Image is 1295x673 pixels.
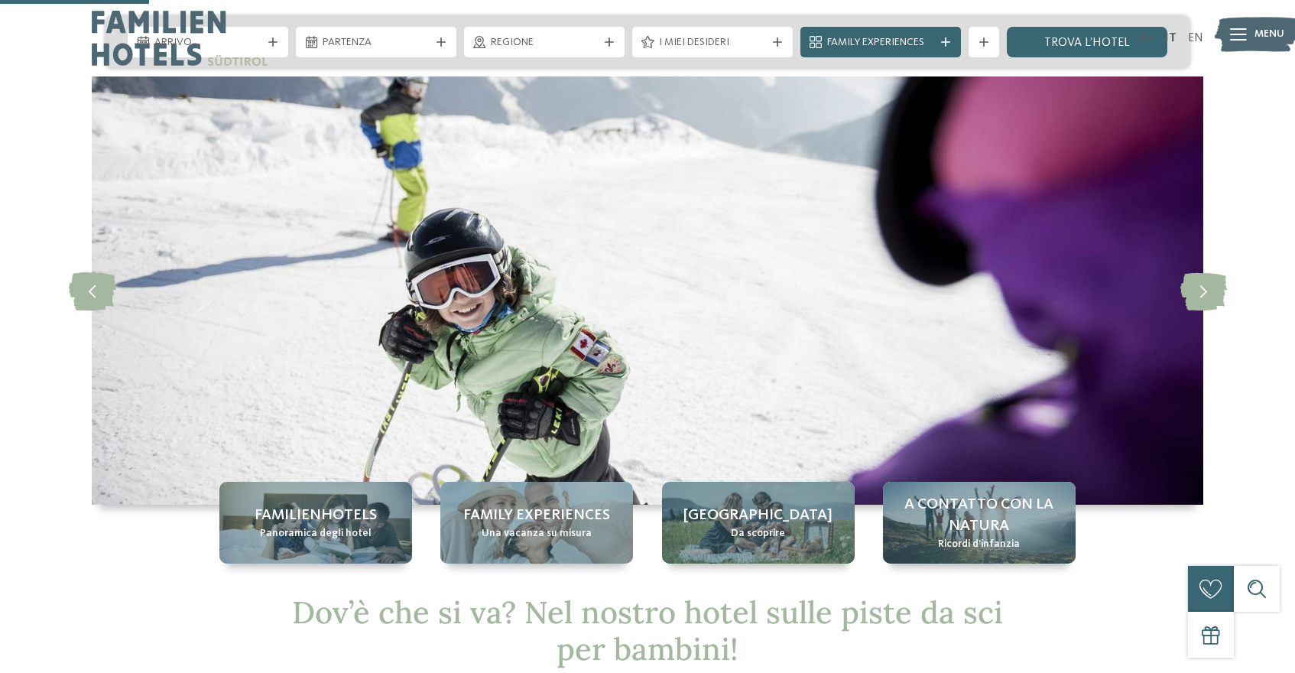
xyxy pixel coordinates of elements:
[1165,32,1177,44] a: IT
[1139,32,1154,44] a: DE
[898,494,1060,537] span: A contatto con la natura
[1188,32,1203,44] a: EN
[1254,27,1284,42] span: Menu
[938,537,1020,552] span: Ricordi d’infanzia
[683,505,832,526] span: [GEOGRAPHIC_DATA]
[260,526,372,541] span: Panoramica degli hotel
[662,482,855,564] a: Hotel sulle piste da sci per bambini: divertimento senza confini [GEOGRAPHIC_DATA] Da scoprire
[440,482,633,564] a: Hotel sulle piste da sci per bambini: divertimento senza confini Family experiences Una vacanza s...
[883,482,1076,564] a: Hotel sulle piste da sci per bambini: divertimento senza confini A contatto con la natura Ricordi...
[463,505,610,526] span: Family experiences
[292,593,1003,668] span: Dov’è che si va? Nel nostro hotel sulle piste da sci per bambini!
[92,76,1203,505] img: Hotel sulle piste da sci per bambini: divertimento senza confini
[731,526,785,541] span: Da scoprire
[482,526,592,541] span: Una vacanza su misura
[255,505,377,526] span: Familienhotels
[219,482,412,564] a: Hotel sulle piste da sci per bambini: divertimento senza confini Familienhotels Panoramica degli ...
